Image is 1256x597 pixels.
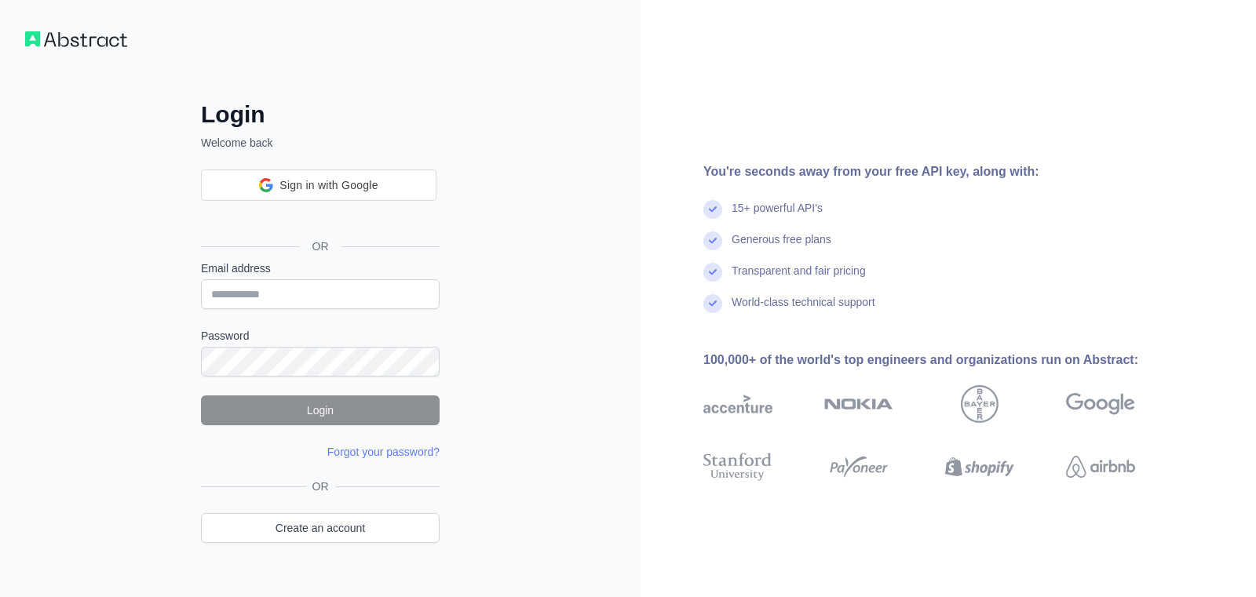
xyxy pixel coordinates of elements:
img: payoneer [824,450,893,484]
div: World-class technical support [732,294,875,326]
label: Password [201,328,440,344]
img: nokia [824,385,893,423]
span: OR [306,479,335,494]
img: stanford university [703,450,772,484]
img: shopify [945,450,1014,484]
img: accenture [703,385,772,423]
div: Sign in with Google [201,169,436,201]
img: check mark [703,231,722,250]
a: Create an account [201,513,440,543]
img: check mark [703,263,722,282]
img: airbnb [1066,450,1135,484]
img: check mark [703,294,722,313]
span: Sign in with Google [279,177,378,194]
div: 15+ powerful API's [732,200,823,231]
div: 100,000+ of the world's top engineers and organizations run on Abstract: [703,351,1185,369]
div: Transparent and fair pricing [732,263,866,294]
iframe: Sign in with Google Button [193,199,444,234]
img: Workflow [25,31,127,47]
a: Forgot your password? [327,446,440,458]
p: Welcome back [201,135,440,151]
label: Email address [201,260,440,276]
div: You're seconds away from your free API key, along with: [703,162,1185,181]
div: Generous free plans [732,231,831,263]
h2: Login [201,100,440,129]
img: check mark [703,200,722,219]
img: bayer [961,385,999,423]
span: OR [300,238,341,254]
button: Login [201,395,440,425]
img: google [1066,385,1135,423]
